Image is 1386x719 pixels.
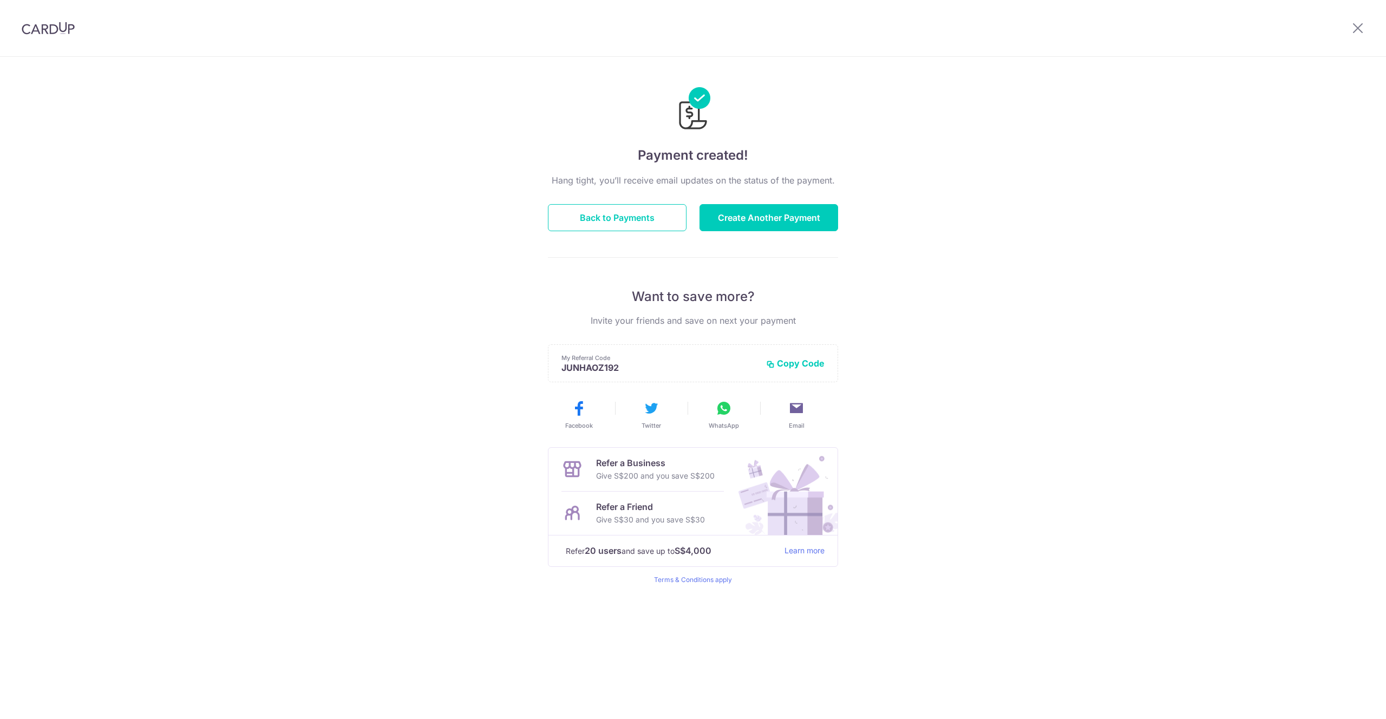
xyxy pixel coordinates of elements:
p: Hang tight, you’ll receive email updates on the status of the payment. [548,174,838,187]
a: Learn more [784,544,825,558]
span: Facebook [565,421,593,430]
button: Twitter [619,400,683,430]
p: Refer and save up to [566,544,776,558]
button: Back to Payments [548,204,687,231]
a: Terms & Conditions apply [654,576,732,584]
button: Email [764,400,828,430]
span: WhatsApp [709,421,739,430]
strong: 20 users [585,544,622,557]
p: Invite your friends and save on next your payment [548,314,838,327]
button: Facebook [547,400,611,430]
button: Copy Code [766,358,825,369]
p: My Referral Code [561,354,757,362]
img: Refer [728,448,838,535]
button: WhatsApp [692,400,756,430]
strong: S$4,000 [675,544,711,557]
p: Refer a Business [596,456,715,469]
p: Give S$200 and you save S$200 [596,469,715,482]
img: Payments [676,87,710,133]
p: JUNHAOZ192 [561,362,757,373]
h4: Payment created! [548,146,838,165]
span: Twitter [642,421,661,430]
p: Refer a Friend [596,500,705,513]
span: Email [789,421,805,430]
iframe: 打开一个小组件，您可以在其中找到更多信息 [1319,687,1375,714]
p: Give S$30 and you save S$30 [596,513,705,526]
p: Want to save more? [548,288,838,305]
img: CardUp [22,22,75,35]
button: Create Another Payment [699,204,838,231]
